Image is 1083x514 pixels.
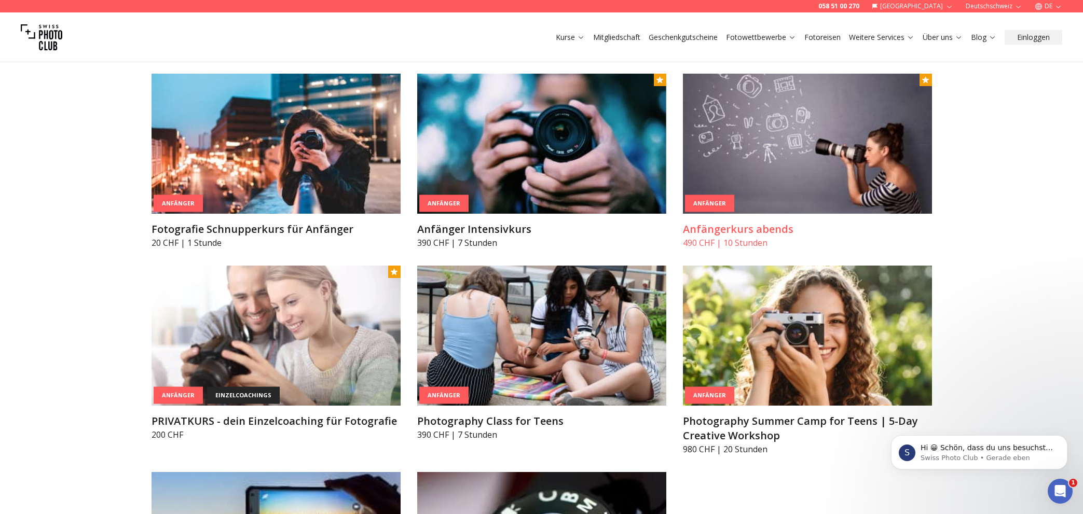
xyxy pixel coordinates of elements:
p: 490 CHF | 10 Stunden [683,237,932,249]
a: Mitgliedschaft [593,32,640,43]
img: Swiss photo club [21,17,62,58]
a: Anfänger IntensivkursAnfängerAnfänger Intensivkurs390 CHF | 7 Stunden [417,74,666,249]
a: Photography Summer Camp for Teens | 5-Day Creative WorkshopAnfängerPhotography Summer Camp for Te... [683,266,932,455]
iframe: Intercom live chat [1048,479,1073,504]
h3: Fotografie Schnupperkurs für Anfänger [152,222,401,237]
div: Anfänger [685,387,734,404]
p: 980 CHF | 20 Stunden [683,443,932,455]
button: Weitere Services [845,30,919,45]
div: Anfänger [154,195,203,212]
a: Fotografie Schnupperkurs für AnfängerAnfängerFotografie Schnupperkurs für Anfänger20 CHF | 1 Stunde [152,74,401,249]
h3: Anfängerkurs abends [683,222,932,237]
a: Fotowettbewerbe [726,32,796,43]
button: Mitgliedschaft [589,30,645,45]
h3: Photography Summer Camp for Teens | 5-Day Creative Workshop [683,414,932,443]
img: Photography Class for Teens [417,266,666,406]
div: Anfänger [419,195,469,212]
a: Blog [971,32,996,43]
a: 058 51 00 270 [818,2,859,10]
img: Anfänger Intensivkurs [417,74,666,214]
a: Photography Class for TeensAnfängerPhotography Class for Teens390 CHF | 7 Stunden [417,266,666,441]
h3: Photography Class for Teens [417,414,666,428]
a: Anfängerkurs abendsAnfängerAnfängerkurs abends490 CHF | 10 Stunden [683,74,932,249]
div: einzelcoachings [207,387,280,404]
img: Anfängerkurs abends [683,74,932,214]
h3: Anfänger Intensivkurs [417,222,666,237]
button: Geschenkgutscheine [645,30,722,45]
h3: PRIVATKURS - dein Einzelcoaching für Fotografie [152,414,401,428]
a: Kurse [556,32,585,43]
button: Blog [967,30,1000,45]
button: Kurse [552,30,589,45]
img: Photography Summer Camp for Teens | 5-Day Creative Workshop [683,266,932,406]
button: Fotowettbewerbe [722,30,800,45]
p: 390 CHF | 7 Stunden [417,428,666,441]
button: Fotoreisen [800,30,845,45]
div: Anfänger [685,195,734,212]
button: Über uns [919,30,967,45]
div: Anfänger [154,387,203,404]
span: 1 [1069,479,1077,487]
p: 20 CHF | 1 Stunde [152,237,401,249]
p: 390 CHF | 7 Stunden [417,237,666,249]
a: Fotoreisen [804,32,841,43]
a: Weitere Services [849,32,914,43]
a: Geschenkgutscheine [649,32,718,43]
iframe: Intercom notifications Nachricht [875,413,1083,486]
a: Über uns [923,32,963,43]
button: Einloggen [1005,30,1062,45]
img: PRIVATKURS - dein Einzelcoaching für Fotografie [152,266,401,406]
div: Anfänger [419,387,469,404]
a: PRIVATKURS - dein Einzelcoaching für FotografieAnfängereinzelcoachingsPRIVATKURS - dein Einzelcoa... [152,266,401,441]
p: 200 CHF [152,428,401,441]
img: Fotografie Schnupperkurs für Anfänger [152,74,401,214]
